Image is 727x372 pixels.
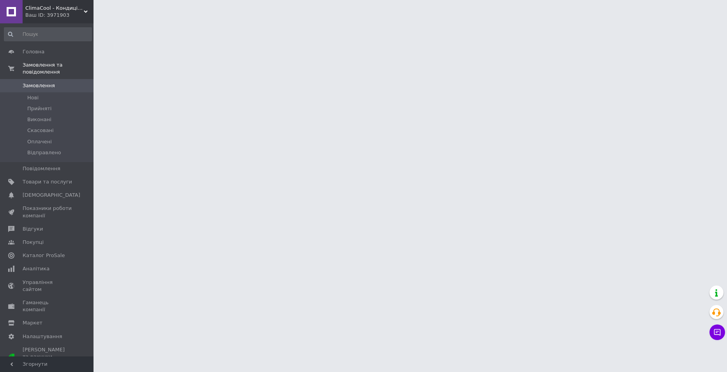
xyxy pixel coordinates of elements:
span: Скасовані [27,127,54,134]
span: Управління сайтом [23,279,72,293]
span: Відправлено [27,149,61,156]
div: Ваш ID: 3971903 [25,12,94,19]
span: [DEMOGRAPHIC_DATA] [23,192,80,199]
input: Пошук [4,27,92,41]
span: Гаманець компанії [23,299,72,313]
span: Головна [23,48,44,55]
span: Замовлення [23,82,55,89]
span: [PERSON_NAME] та рахунки [23,346,72,368]
span: Каталог ProSale [23,252,65,259]
span: Відгуки [23,226,43,233]
span: Маркет [23,319,42,326]
span: Замовлення та повідомлення [23,62,94,76]
span: Аналітика [23,265,49,272]
span: Покупці [23,239,44,246]
span: Оплачені [27,138,52,145]
span: Нові [27,94,39,101]
button: Чат з покупцем [709,324,725,340]
span: Прийняті [27,105,51,112]
span: Показники роботи компанії [23,205,72,219]
span: Товари та послуги [23,178,72,185]
span: Налаштування [23,333,62,340]
span: Виконані [27,116,51,123]
span: ClimaCool - Кондиціонери та Вентиляція [25,5,84,12]
span: Повідомлення [23,165,60,172]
